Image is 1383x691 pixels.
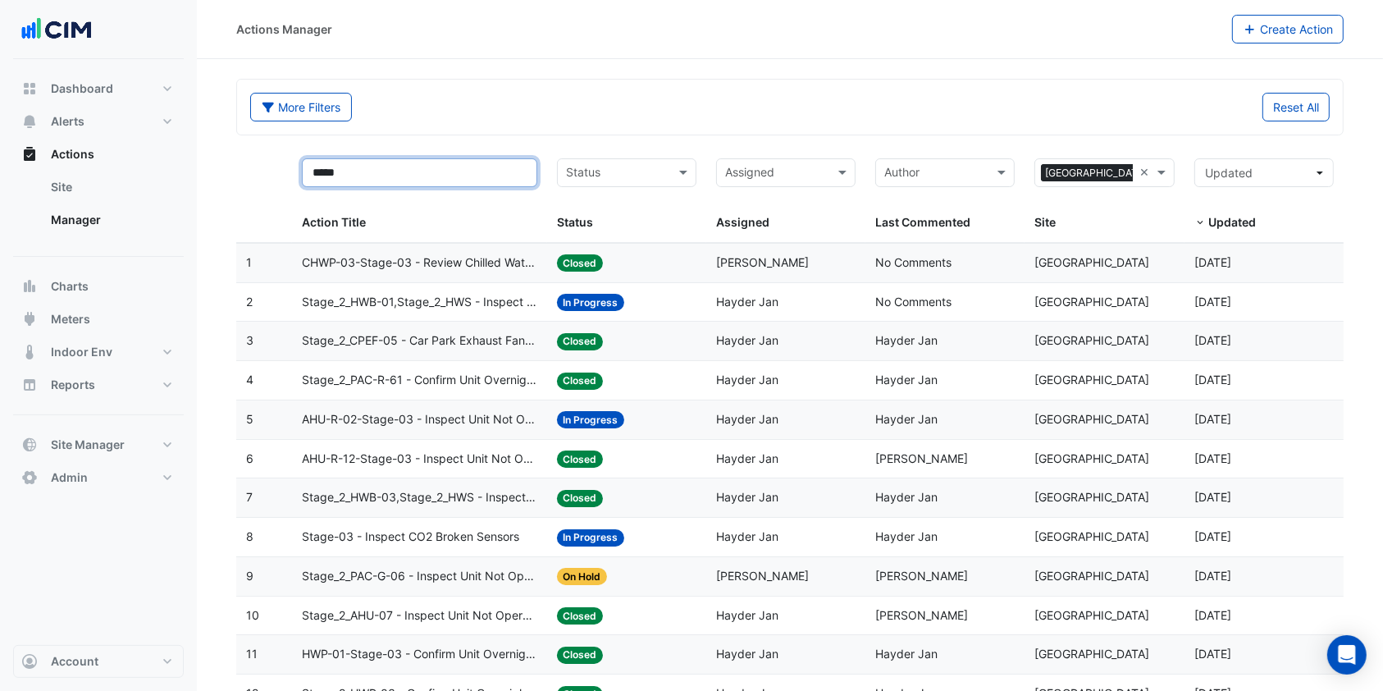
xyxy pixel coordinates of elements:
[557,568,608,585] span: On Hold
[302,371,537,390] span: Stage_2_PAC-R-61 - Confirm Unit Overnight Operation (Energy Waste)
[21,311,38,327] app-icon: Meters
[875,255,952,269] span: No Comments
[13,368,184,401] button: Reports
[1034,451,1149,465] span: [GEOGRAPHIC_DATA]
[557,451,604,468] span: Closed
[13,336,184,368] button: Indoor Env
[1194,373,1231,387] span: 2025-08-26T14:52:25.340
[1034,569,1149,583] span: [GEOGRAPHIC_DATA]
[302,215,366,229] span: Action Title
[875,569,968,583] span: [PERSON_NAME]
[13,270,184,303] button: Charts
[1034,295,1149,309] span: [GEOGRAPHIC_DATA]
[1194,295,1231,309] span: 2025-08-26T14:54:30.813
[51,113,84,130] span: Alerts
[1205,166,1253,180] span: Updated
[875,295,952,309] span: No Comments
[716,373,778,387] span: Hayder Jan
[246,255,252,269] span: 1
[716,255,809,269] span: [PERSON_NAME]
[875,608,968,622] span: [PERSON_NAME]
[236,21,332,38] div: Actions Manager
[1194,529,1231,543] span: 2025-08-21T13:20:57.963
[1034,647,1149,661] span: [GEOGRAPHIC_DATA]
[716,569,809,583] span: [PERSON_NAME]
[51,469,88,486] span: Admin
[875,529,938,543] span: Hayder Jan
[51,344,112,360] span: Indoor Env
[246,373,253,387] span: 4
[875,451,968,465] span: [PERSON_NAME]
[302,606,537,625] span: Stage_2_AHU-07 - Inspect Unit Not Operating
[246,333,253,347] span: 3
[557,411,625,428] span: In Progress
[302,410,537,429] span: AHU-R-02-Stage-03 - Inspect Unit Not Operating
[716,529,778,543] span: Hayder Jan
[557,490,604,507] span: Closed
[51,278,89,295] span: Charts
[302,254,537,272] span: CHWP-03-Stage-03 - Review Chilled Water System Pressure Oversupply (Energy Waste)
[1041,164,1151,182] span: [GEOGRAPHIC_DATA]
[557,215,593,229] span: Status
[246,295,253,309] span: 2
[1194,451,1231,465] span: 2025-08-21T14:37:25.946
[21,437,38,453] app-icon: Site Manager
[1034,529,1149,543] span: [GEOGRAPHIC_DATA]
[875,333,938,347] span: Hayder Jan
[13,72,184,105] button: Dashboard
[716,608,778,622] span: Hayder Jan
[13,138,184,171] button: Actions
[716,412,778,426] span: Hayder Jan
[557,373,604,390] span: Closed
[13,461,184,494] button: Admin
[302,645,537,664] span: HWP-01-Stage-03 - Confirm Unit Overnight Operation (Energy Waste)
[246,412,253,426] span: 5
[557,529,625,547] span: In Progress
[250,93,352,121] button: More Filters
[875,412,938,426] span: Hayder Jan
[716,215,769,229] span: Assigned
[557,254,604,272] span: Closed
[1034,608,1149,622] span: [GEOGRAPHIC_DATA]
[20,13,94,46] img: Company Logo
[1194,647,1231,661] span: 2025-08-05T15:04:04.765
[716,295,778,309] span: Hayder Jan
[1034,412,1149,426] span: [GEOGRAPHIC_DATA]
[51,146,94,162] span: Actions
[1034,373,1149,387] span: [GEOGRAPHIC_DATA]
[302,332,537,350] span: Stage_2_CPEF-05 - Car Park Exhaust Fan Not Operating
[1208,215,1256,229] span: Updated
[13,645,184,678] button: Account
[1034,215,1056,229] span: Site
[1327,635,1367,675] div: Open Intercom Messenger
[246,490,253,504] span: 7
[246,529,253,543] span: 8
[1232,15,1344,43] button: Create Action
[1194,608,1231,622] span: 2025-08-06T09:59:53.062
[1194,490,1231,504] span: 2025-08-21T14:05:46.934
[557,647,604,664] span: Closed
[21,344,38,360] app-icon: Indoor Env
[875,373,938,387] span: Hayder Jan
[21,377,38,393] app-icon: Reports
[1034,255,1149,269] span: [GEOGRAPHIC_DATA]
[51,311,90,327] span: Meters
[302,293,537,312] span: Stage_2_HWB-01,Stage_2_HWS - Inspect Unit Fail
[1194,255,1231,269] span: 2025-08-26T14:56:15.097
[716,647,778,661] span: Hayder Jan
[302,567,537,586] span: Stage_2_PAC-G-06 - Inspect Unit Not Operating
[246,608,259,622] span: 10
[1034,490,1149,504] span: [GEOGRAPHIC_DATA]
[1194,158,1334,187] button: Updated
[13,171,184,243] div: Actions
[1262,93,1330,121] button: Reset All
[1194,569,1231,583] span: 2025-08-13T08:41:46.191
[1034,333,1149,347] span: [GEOGRAPHIC_DATA]
[38,171,184,204] a: Site
[716,490,778,504] span: Hayder Jan
[13,303,184,336] button: Meters
[21,146,38,162] app-icon: Actions
[21,113,38,130] app-icon: Alerts
[21,278,38,295] app-icon: Charts
[716,451,778,465] span: Hayder Jan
